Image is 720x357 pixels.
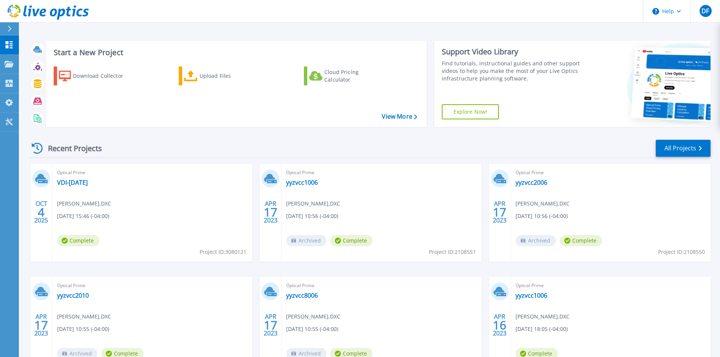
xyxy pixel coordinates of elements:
div: APR 2023 [263,311,278,339]
span: DF [701,8,709,14]
a: yyzvcc1006 [286,179,318,186]
span: [PERSON_NAME] , DXC [516,199,570,208]
span: Project ID: 2108551 [429,248,476,256]
span: [PERSON_NAME] , DXC [286,199,340,208]
div: Support Video Library [442,47,583,57]
div: Cloud Pricing Calculator [324,68,385,83]
a: yyzvcc1006 [516,292,547,299]
span: 17 [34,322,48,328]
span: Complete [560,235,602,246]
span: 17 [493,209,506,215]
div: APR 2023 [492,311,507,339]
a: yyzvcc2006 [516,179,547,186]
span: 17 [264,209,277,215]
a: Upload Files [179,66,263,85]
div: Recent Projects [29,139,112,158]
div: APR 2023 [34,311,48,339]
span: Optical Prime [516,281,706,290]
span: 16 [493,322,506,328]
span: Project ID: 2108550 [658,248,705,256]
span: [DATE] 15:46 (-04:00) [57,212,109,220]
span: [PERSON_NAME] , DXC [516,312,570,321]
a: All Projects [656,140,711,157]
span: [DATE] 18:05 (-04:00) [516,325,568,333]
span: Optical Prime [286,168,477,177]
div: APR 2023 [492,198,507,226]
span: Optical Prime [57,168,248,177]
span: [DATE] 10:55 (-04:00) [57,325,109,333]
span: Archived [516,235,556,246]
h3: Start a New Project [54,48,417,57]
div: OCT 2025 [34,198,48,226]
span: Project ID: 3080121 [200,248,246,256]
span: [PERSON_NAME] , DXC [57,199,111,208]
span: 4 [38,209,45,215]
span: Optical Prime [516,168,706,177]
div: Download Collector [73,68,133,83]
span: 17 [264,322,277,328]
span: Optical Prime [57,281,248,290]
span: Complete [330,235,373,246]
div: APR 2023 [263,198,278,226]
span: [PERSON_NAME] , DXC [286,312,340,321]
span: [DATE] 10:56 (-04:00) [286,212,338,220]
span: Archived [286,235,327,246]
span: [PERSON_NAME] , DXC [57,312,111,321]
a: yyzvcc8006 [286,292,318,299]
a: Download Collector [54,66,138,85]
a: Cloud Pricing Calculator [304,66,388,85]
a: Explore Now! [442,104,499,119]
a: View More [382,113,417,120]
span: [DATE] 10:55 (-04:00) [286,325,338,333]
a: VDI-[DATE] [57,179,88,186]
div: Upload Files [200,68,260,83]
span: [DATE] 10:56 (-04:00) [516,212,568,220]
a: yyzvcc2010 [57,292,89,299]
span: Complete [57,235,99,246]
span: Optical Prime [286,281,477,290]
div: Find tutorials, instructional guides and other support videos to help you make the most of your L... [442,60,583,82]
